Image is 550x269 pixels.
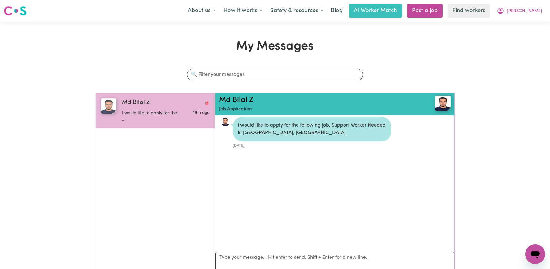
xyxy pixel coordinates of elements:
button: How it works [219,4,266,17]
p: Job Application [219,106,412,113]
a: AI Worker Match [349,4,402,18]
a: Blog [327,4,346,18]
button: About us [184,4,219,17]
button: Safety & resources [266,4,327,17]
a: Find workers [448,4,490,18]
button: Delete conversation [204,99,210,107]
img: 29FA2EF9F38D42EFF676F524D9494E5D_avatar_blob [220,117,230,127]
iframe: Button to launch messaging window [525,244,545,264]
span: [PERSON_NAME] [507,8,542,15]
input: 🔍 Filter your messages [187,69,363,80]
div: I would like to apply for the following job, Support Worker Needed In [GEOGRAPHIC_DATA], [GEOGRAP... [233,117,391,141]
img: View Md Bilal Z's profile [435,96,451,111]
a: Md Bilal Z [412,96,451,111]
div: [DATE] [233,141,391,149]
h1: My Messages [95,39,455,54]
img: Md Bilal Z [101,98,116,114]
a: View Md Bilal Z's profile [220,117,230,127]
button: My Account [493,4,546,17]
span: Message sent on August 2, 2025 [193,111,210,115]
img: Careseekers logo [4,5,27,16]
p: I would like to apply for the ... [122,110,180,123]
a: Md Bilal Z [219,96,253,104]
span: Md Bilal Z [122,98,150,107]
button: Md Bilal ZMd Bilal ZDelete conversationI would like to apply for the ...Message sent on August 2,... [96,93,215,128]
a: Post a job [407,4,443,18]
a: Careseekers logo [4,4,27,18]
